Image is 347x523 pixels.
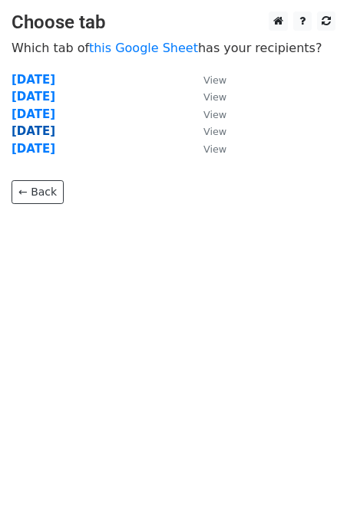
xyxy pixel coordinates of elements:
[12,40,335,56] p: Which tab of has your recipients?
[12,124,55,138] a: [DATE]
[203,91,226,103] small: View
[203,109,226,120] small: View
[89,41,198,55] a: this Google Sheet
[188,90,226,104] a: View
[203,74,226,86] small: View
[203,126,226,137] small: View
[12,73,55,87] a: [DATE]
[12,142,55,156] a: [DATE]
[188,107,226,121] a: View
[12,90,55,104] a: [DATE]
[188,142,226,156] a: View
[270,449,347,523] iframe: Chat Widget
[188,73,226,87] a: View
[203,143,226,155] small: View
[12,107,55,121] a: [DATE]
[188,124,226,138] a: View
[12,180,64,204] a: ← Back
[12,12,335,34] h3: Choose tab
